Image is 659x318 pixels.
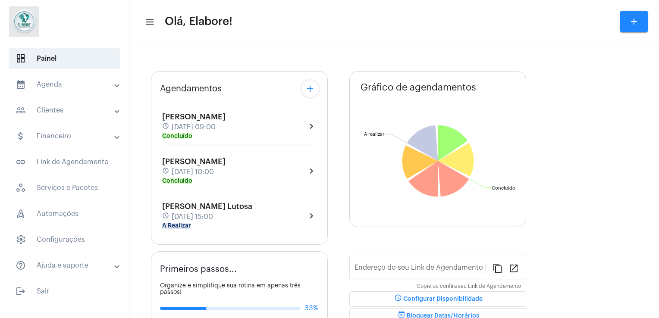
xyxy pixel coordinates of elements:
[162,212,170,221] mat-icon: schedule
[305,84,315,94] mat-icon: add
[5,100,129,121] mat-expansion-panel-header: sidenav iconClientes
[162,133,192,139] mat-chip: Concluído
[306,166,317,176] mat-icon: chevron_right
[361,82,476,93] span: Gráfico de agendamentos
[172,168,214,176] span: [DATE] 10:00
[160,283,301,295] span: Organize e simplifique sua rotina em apenas três passos!
[162,122,170,132] mat-icon: schedule
[16,105,26,115] mat-icon: sidenav icon
[9,178,120,198] span: Serviços e Pacotes
[393,296,483,302] span: Configurar Disponibilidade
[16,286,26,296] mat-icon: sidenav icon
[16,79,26,90] mat-icon: sidenav icon
[160,84,222,94] span: Agendamentos
[493,263,503,273] mat-icon: content_copy
[364,132,384,137] text: A realizar
[7,4,41,39] img: 4c6856f8-84c7-1050-da6c-cc5081a5dbaf.jpg
[16,209,26,219] span: sidenav icon
[162,223,191,229] mat-chip: A Realizar
[162,167,170,177] mat-icon: schedule
[162,113,226,121] span: [PERSON_NAME]
[417,284,521,290] mat-hint: Copie ou confira seu Link de Agendamento
[306,121,317,131] mat-icon: chevron_right
[629,16,639,27] mat-icon: add
[9,229,120,250] span: Configurações
[304,304,319,312] span: 33%
[16,157,26,167] mat-icon: sidenav icon
[162,158,226,165] span: [PERSON_NAME]
[162,203,252,210] span: [PERSON_NAME] Lutosa
[16,183,26,193] span: sidenav icon
[162,178,192,184] mat-chip: Concluído
[16,79,115,90] mat-panel-title: Agenda
[5,255,129,276] mat-expansion-panel-header: sidenav iconAjuda e suporte
[349,291,526,307] button: Configurar Disponibilidade
[5,74,129,95] mat-expansion-panel-header: sidenav iconAgenda
[393,294,403,304] mat-icon: schedule
[9,281,120,302] span: Sair
[9,48,120,69] span: Painel
[5,126,129,147] mat-expansion-panel-header: sidenav iconFinanceiro
[16,53,26,64] span: sidenav icon
[16,131,115,141] mat-panel-title: Financeiro
[172,123,216,131] span: [DATE] 09:00
[492,186,515,190] text: Concluído
[9,203,120,224] span: Automações
[160,265,237,274] span: Primeiros passos...
[306,211,317,221] mat-icon: chevron_right
[355,265,486,273] input: Link
[16,131,26,141] mat-icon: sidenav icon
[16,234,26,245] span: sidenav icon
[165,15,232,28] span: Olá, Elabore!
[145,17,154,27] mat-icon: sidenav icon
[172,213,213,221] span: [DATE] 15:00
[16,105,115,115] mat-panel-title: Clientes
[16,260,115,271] mat-panel-title: Ajuda e suporte
[508,263,519,273] mat-icon: open_in_new
[16,260,26,271] mat-icon: sidenav icon
[9,152,120,172] span: Link de Agendamento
